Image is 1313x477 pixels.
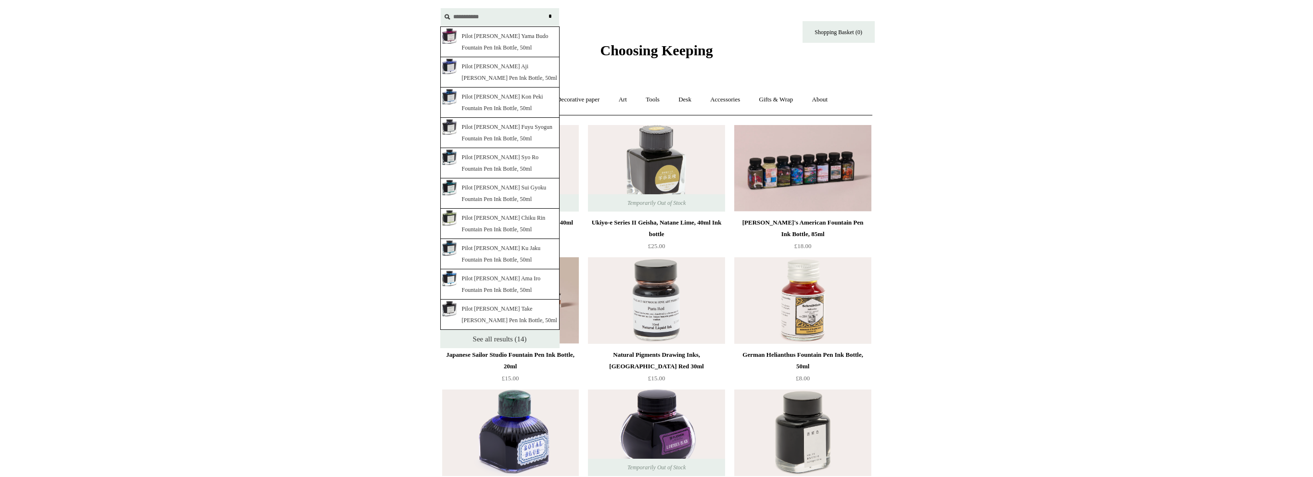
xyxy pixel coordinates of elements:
[588,389,725,476] img: Premium Platinum Classic Lavender Black Iron-Gall Fountain Pen Ink Bottle, 60ml
[600,50,713,57] a: Choosing Keeping
[442,58,457,75] img: CopyrightChoosingKeeping20250421BS15787RT_thumb.png
[734,125,871,212] img: Noodler's American Fountain Pen Ink Bottle, 85ml
[590,349,722,372] div: Natural Pigments Drawing Inks, [GEOGRAPHIC_DATA] Red 30ml
[637,87,668,113] a: Tools
[737,349,868,372] div: German Helianthus Fountain Pen Ink Bottle, 50ml
[440,57,560,88] a: Pilot [PERSON_NAME] Aji [PERSON_NAME] Pen Ink Bottle, 50ml
[588,125,725,212] a: Ukiyo-e Series II Geisha, Natane Lime, 40ml Ink bottle Ukiyo-e Series II Geisha, Natane Lime, 40m...
[440,26,560,57] a: Pilot [PERSON_NAME] Yama Budo Fountain Pen Ink Bottle, 50ml
[734,257,871,344] img: German Helianthus Fountain Pen Ink Bottle, 50ml
[442,300,457,317] img: CopyrightChoosingKeeping20250421BS15794RT_cc18a1e8-41f5-46e8-8fed-2e6cfcf7f3ad_thumb.png
[442,118,457,136] img: CopyrightChoosingKeeping20250421BS15792RT_7ad9e79e-b43b-47b2-9ef8-417e783f1088_thumb.png
[734,125,871,212] a: Noodler's American Fountain Pen Ink Bottle, 85ml Noodler's American Fountain Pen Ink Bottle, 85ml
[618,459,695,476] span: Temporarily Out of Stock
[442,389,579,476] a: Premium British Royal Blue Fountain Pen Ink Bottle, 80ml Premium British Royal Blue Fountain Pen ...
[588,257,725,344] a: Natural Pigments Drawing Inks, Paris Red 30ml Natural Pigments Drawing Inks, Paris Red 30ml
[734,349,871,389] a: German Helianthus Fountain Pen Ink Bottle, 50ml £8.00
[737,217,868,240] div: [PERSON_NAME]'s American Fountain Pen Ink Bottle, 85ml
[440,300,560,330] a: Pilot [PERSON_NAME] Take [PERSON_NAME] Pen Ink Bottle, 50ml
[442,239,457,257] img: CopyrightChoosingKeeping20250421BS15789RT_thumb.png
[618,194,695,212] span: Temporarily Out of Stock
[588,389,725,476] a: Premium Platinum Classic Lavender Black Iron-Gall Fountain Pen Ink Bottle, 60ml Premium Platinum ...
[734,389,871,476] a: Kyo-no-oto 10 Brown Fountain Pen Ink Bottle 10 Brown, 40ml Kyo-no-oto 10 Brown Fountain Pen Ink B...
[648,375,665,382] span: £15.00
[502,375,519,382] span: £15.00
[734,389,871,476] img: Kyo-no-oto 10 Brown Fountain Pen Ink Bottle 10 Brown, 40ml
[588,257,725,344] img: Natural Pigments Drawing Inks, Paris Red 30ml
[440,178,560,209] a: Pilot [PERSON_NAME] Sui Gyoku Fountain Pen Ink Bottle, 50ml
[794,242,812,250] span: £18.00
[600,42,713,58] span: Choosing Keeping
[442,209,457,226] img: CopyrightChoosingKeeping20250421BS19497RTAT_thumb.png
[442,149,457,166] img: CopyrightChoosingKeeping20250421BS15791RT_thumb.png
[588,217,725,256] a: Ukiyo-e Series II Geisha, Natane Lime, 40ml Ink bottle £25.00
[670,87,700,113] a: Desk
[734,257,871,344] a: German Helianthus Fountain Pen Ink Bottle, 50ml German Helianthus Fountain Pen Ink Bottle, 50ml
[588,349,725,389] a: Natural Pigments Drawing Inks, [GEOGRAPHIC_DATA] Red 30ml £15.00
[440,330,560,348] a: See all results (14)
[701,87,749,113] a: Accessories
[750,87,802,113] a: Gifts & Wrap
[440,209,560,239] a: Pilot [PERSON_NAME] Chiku Rin Fountain Pen Ink Bottle, 50ml
[590,217,722,240] div: Ukiyo-e Series II Geisha, Natane Lime, 40ml Ink bottle
[440,239,560,269] a: Pilot [PERSON_NAME] Ku Jaku Fountain Pen Ink Bottle, 50ml
[440,118,560,148] a: Pilot [PERSON_NAME] Fuyu Syogun Fountain Pen Ink Bottle, 50ml
[440,269,560,300] a: Pilot [PERSON_NAME] Ama Iro Fountain Pen Ink Bottle, 50ml
[803,87,836,113] a: About
[442,88,457,105] img: CopyrightChoosingKeeping20250421BS15783AT_thumb.png
[648,242,665,250] span: £25.00
[442,389,579,476] img: Premium British Royal Blue Fountain Pen Ink Bottle, 80ml
[442,349,579,389] a: Japanese Sailor Studio Fountain Pen Ink Bottle, 20ml £15.00
[442,27,457,45] img: CopyrightChoosingKeeping20250421BS15795RT_thumb.png
[442,179,457,196] img: CopyrightChoosingKeeping20250421BS17136RT_thumb.png
[734,217,871,256] a: [PERSON_NAME]'s American Fountain Pen Ink Bottle, 85ml £18.00
[610,87,636,113] a: Art
[440,148,560,178] a: Pilot [PERSON_NAME] Syo Ro Fountain Pen Ink Bottle, 50ml
[803,21,875,43] a: Shopping Basket (0)
[445,349,576,372] div: Japanese Sailor Studio Fountain Pen Ink Bottle, 20ml
[588,125,725,212] img: Ukiyo-e Series II Geisha, Natane Lime, 40ml Ink bottle
[440,88,560,118] a: Pilot [PERSON_NAME] Kon Peki Fountain Pen Ink Bottle, 50ml
[548,87,608,113] a: Decorative paper
[796,375,810,382] span: £8.00
[442,270,457,287] img: CopyrightChoosingKeeping20250421BS15784RT_thumb.png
